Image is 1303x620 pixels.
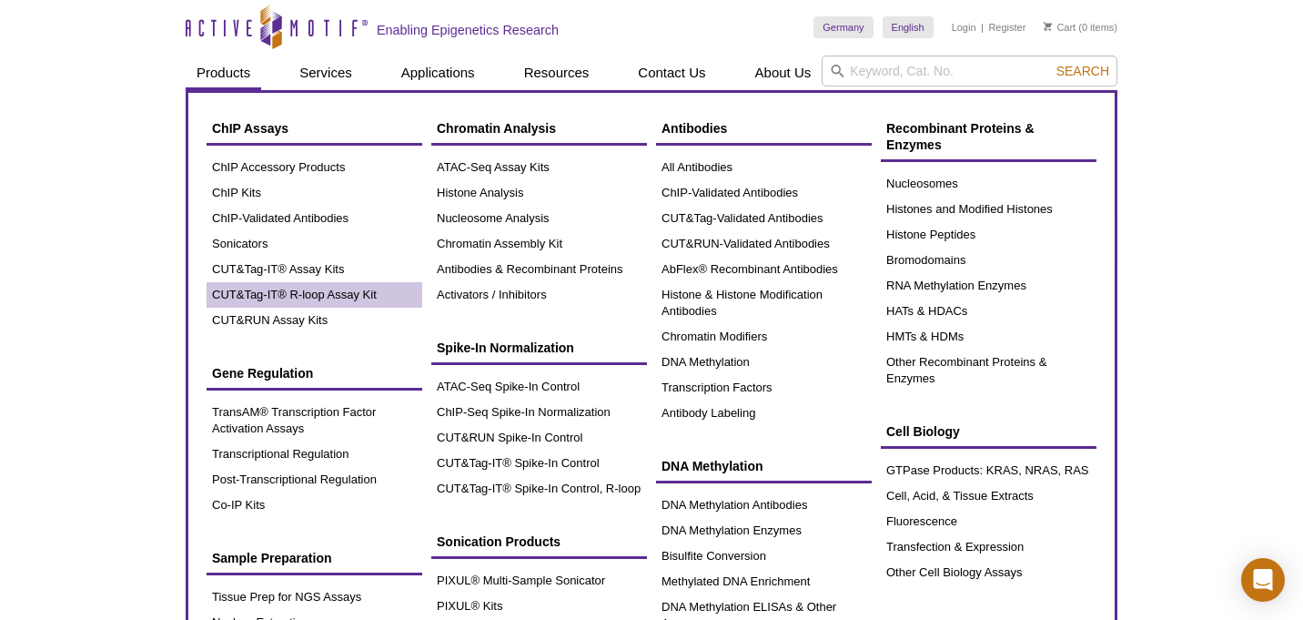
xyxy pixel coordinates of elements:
[431,451,647,476] a: CUT&Tag-IT® Spike-In Control
[1051,63,1115,79] button: Search
[981,16,984,38] li: |
[431,425,647,451] a: CUT&RUN Spike-In Control
[656,544,872,569] a: Bisulfite Conversion
[881,299,1096,324] a: HATs & HDACs
[207,155,422,180] a: ChIP Accessory Products
[431,231,647,257] a: Chromatin Assembly Kit
[437,534,561,549] span: Sonication Products
[390,56,486,90] a: Applications
[431,155,647,180] a: ATAC-Seq Assay Kits
[881,273,1096,299] a: RNA Methylation Enzymes
[1056,64,1109,78] span: Search
[662,459,763,473] span: DNA Methylation
[207,584,422,610] a: Tissue Prep for NGS Assays
[1044,21,1076,34] a: Cart
[431,111,647,146] a: Chromatin Analysis
[656,180,872,206] a: ChIP-Validated Antibodies
[656,449,872,483] a: DNA Methylation
[431,524,647,559] a: Sonication Products
[212,366,313,381] span: Gene Regulation
[656,493,872,518] a: DNA Methylation Antibodies
[207,442,422,467] a: Transcriptional Regulation
[881,111,1096,162] a: Recombinant Proteins & Enzymes
[431,180,647,206] a: Histone Analysis
[431,282,647,308] a: Activators / Inhibitors
[881,350,1096,391] a: Other Recombinant Proteins & Enzymes
[881,197,1096,222] a: Histones and Modified Histones
[627,56,716,90] a: Contact Us
[656,206,872,231] a: CUT&Tag-Validated Antibodies
[431,374,647,400] a: ATAC-Seq Spike-In Control
[883,16,934,38] a: English
[431,594,647,619] a: PIXUL® Kits
[513,56,601,90] a: Resources
[656,518,872,544] a: DNA Methylation Enzymes
[212,121,288,136] span: ChIP Assays
[207,400,422,442] a: TransAM® Transcription Factor Activation Assays
[431,257,647,282] a: Antibodies & Recombinant Proteins
[288,56,363,90] a: Services
[881,414,1096,449] a: Cell Biology
[431,476,647,502] a: CUT&Tag-IT® Spike-In Control, R-loop
[186,56,261,90] a: Products
[207,206,422,231] a: ChIP-Validated Antibodies
[656,282,872,324] a: Histone & Histone Modification Antibodies
[1044,16,1117,38] li: (0 items)
[207,257,422,282] a: CUT&Tag-IT® Assay Kits
[207,180,422,206] a: ChIP Kits
[881,509,1096,534] a: Fluorescence
[881,458,1096,483] a: GTPase Products: KRAS, NRAS, RAS
[431,206,647,231] a: Nucleosome Analysis
[656,257,872,282] a: AbFlex® Recombinant Antibodies
[881,222,1096,248] a: Histone Peptides
[207,467,422,493] a: Post-Transcriptional Regulation
[377,22,559,38] h2: Enabling Epigenetics Research
[886,424,960,439] span: Cell Biology
[656,350,872,375] a: DNA Methylation
[207,493,422,518] a: Co-IP Kits
[207,356,422,391] a: Gene Regulation
[207,308,422,333] a: CUT&RUN Assay Kits
[952,21,976,34] a: Login
[881,324,1096,350] a: HMTs & HDMs
[437,121,556,136] span: Chromatin Analysis
[822,56,1117,86] input: Keyword, Cat. No.
[656,569,872,595] a: Methylated DNA Enrichment
[431,330,647,365] a: Spike-In Normalization
[988,21,1025,34] a: Register
[1241,558,1285,602] div: Open Intercom Messenger
[881,534,1096,560] a: Transfection & Expression
[744,56,823,90] a: About Us
[207,231,422,257] a: Sonicators
[656,231,872,257] a: CUT&RUN-Validated Antibodies
[881,560,1096,585] a: Other Cell Biology Assays
[886,121,1035,152] span: Recombinant Proteins & Enzymes
[656,375,872,401] a: Transcription Factors
[1044,22,1052,31] img: Your Cart
[656,324,872,350] a: Chromatin Modifiers
[207,111,422,146] a: ChIP Assays
[437,340,574,355] span: Spike-In Normalization
[207,541,422,575] a: Sample Preparation
[656,401,872,426] a: Antibody Labeling
[813,16,873,38] a: Germany
[881,248,1096,273] a: Bromodomains
[662,121,727,136] span: Antibodies
[212,551,332,565] span: Sample Preparation
[656,111,872,146] a: Antibodies
[207,282,422,308] a: CUT&Tag-IT® R-loop Assay Kit
[881,171,1096,197] a: Nucleosomes
[656,155,872,180] a: All Antibodies
[431,568,647,594] a: PIXUL® Multi-Sample Sonicator
[431,400,647,425] a: ChIP-Seq Spike-In Normalization
[881,483,1096,509] a: Cell, Acid, & Tissue Extracts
